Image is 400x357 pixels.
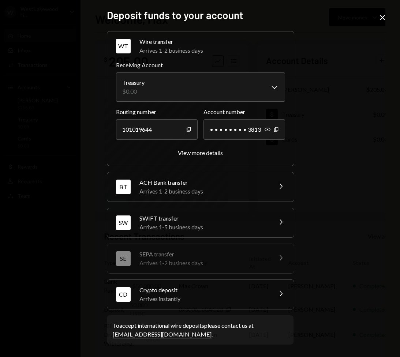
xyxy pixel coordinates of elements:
[139,259,268,267] div: Arrives 1-2 business days
[116,108,198,116] label: Routing number
[107,172,294,202] button: BTACH Bank transferArrives 1-2 business days
[107,8,294,22] h2: Deposit funds to your account
[178,149,223,156] div: View more details
[107,31,294,61] button: WTWire transferArrives 1-2 business days
[178,149,223,157] button: View more details
[107,280,294,309] button: CDCrypto depositArrives instantly
[139,223,268,232] div: Arrives 1-5 business days
[139,46,285,55] div: Arrives 1-2 business days
[113,321,288,339] div: To accept international wire deposits please contact us at .
[139,37,285,46] div: Wire transfer
[116,180,131,194] div: BT
[113,331,212,338] a: [EMAIL_ADDRESS][DOMAIN_NAME]
[116,72,285,102] button: Receiving Account
[116,251,131,266] div: SE
[203,108,285,116] label: Account number
[139,294,268,303] div: Arrives instantly
[139,250,268,259] div: SEPA transfer
[203,119,285,140] div: • • • • • • • • 3813
[116,215,131,230] div: SW
[116,119,198,140] div: 101019644
[139,178,268,187] div: ACH Bank transfer
[139,214,268,223] div: SWIFT transfer
[139,187,268,196] div: Arrives 1-2 business days
[116,61,285,157] div: WTWire transferArrives 1-2 business days
[116,287,131,302] div: CD
[107,244,294,273] button: SESEPA transferArrives 1-2 business days
[116,61,285,69] label: Receiving Account
[107,208,294,237] button: SWSWIFT transferArrives 1-5 business days
[116,39,131,53] div: WT
[139,286,268,294] div: Crypto deposit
